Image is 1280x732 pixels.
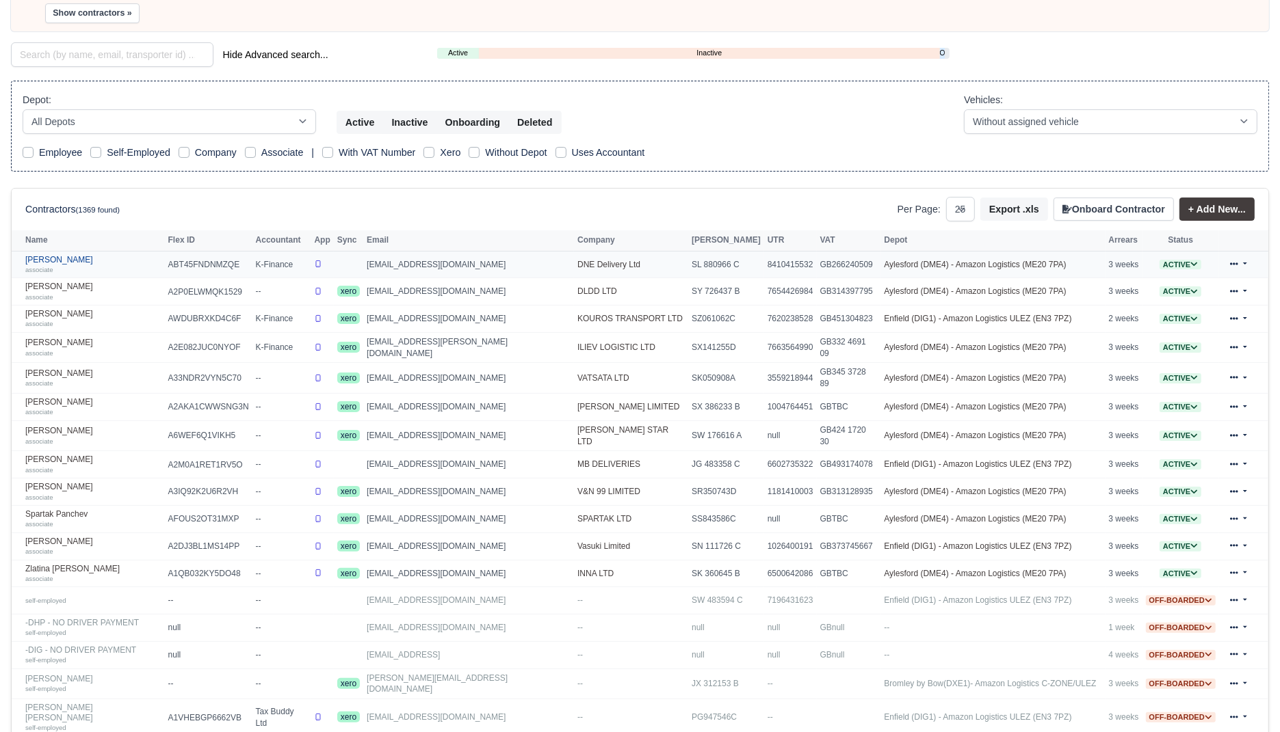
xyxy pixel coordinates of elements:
td: AFOUS2OT31MXP [165,506,252,533]
td: -- [252,641,311,668]
button: Deleted [508,111,561,134]
a: KOUROS TRANSPORT LTD [577,314,683,323]
td: 7196431623 [764,587,817,614]
a: [PERSON_NAME] associate [25,426,161,446]
a: Aylesford (DME4) - Amazon Logistics (ME20 7PA) [885,402,1067,411]
a: MB DELIVERIES [577,459,640,469]
span: Active [1160,402,1201,412]
span: Active [1160,260,1201,270]
div: Chat Widget [1212,666,1280,732]
td: GB314397795 [817,278,881,306]
td: [EMAIL_ADDRESS][DOMAIN_NAME] [363,506,574,533]
span: xero [337,711,360,722]
span: xero [337,486,360,497]
a: [PERSON_NAME] self-employed [25,674,161,694]
span: Off-boarded [1146,712,1216,722]
a: [PERSON_NAME] STAR LTD [577,425,668,446]
td: -- [252,560,311,587]
th: UTR [764,230,817,251]
td: 3559218944 [764,363,817,394]
small: associate [25,575,53,582]
a: -DHP - NO DRIVER PAYMENT self-employed [25,618,161,638]
span: xero [337,678,360,689]
a: ILIEV LOGISTIC LTD [577,342,655,352]
a: [PERSON_NAME] associate [25,482,161,502]
a: [PERSON_NAME] LIMITED [577,402,679,411]
small: associate [25,466,53,474]
a: DNE Delivery Ltd [577,260,640,269]
span: Active [1160,286,1201,297]
td: null [764,506,817,533]
td: 1181410003 [764,478,817,506]
span: -- [577,595,583,605]
td: GB313128935 [817,478,881,506]
label: Uses Accountant [572,145,645,161]
a: + Add New... [1179,198,1255,221]
span: -- [577,712,583,722]
span: Active [1160,459,1201,470]
td: [EMAIL_ADDRESS][DOMAIN_NAME] [363,587,574,614]
small: self-employed [25,629,66,636]
a: DLDD LTD [577,286,617,296]
td: A2DJ3BL1MS14PP [165,532,252,560]
td: GB266240509 [817,251,881,278]
th: App [311,230,333,251]
a: Off-boarded [1146,679,1216,688]
span: Active [1160,373,1201,383]
td: SK050908A [688,363,764,394]
td: 3 weeks [1106,560,1142,587]
a: Active [1160,569,1201,578]
a: [PERSON_NAME] associate [25,309,161,329]
span: -- [885,623,890,632]
a: Spartak Panchev associate [25,509,161,529]
small: associate [25,266,53,273]
a: Bromley by Bow(DXE1)- Amazon Logistics C-ZONE/ULEZ [885,679,1097,688]
a: Aylesford (DME4) - Amazon Logistics (ME20 7PA) [885,260,1067,269]
td: 3 weeks [1106,394,1142,421]
small: associate [25,437,53,445]
td: null [688,641,764,668]
td: GBnull [817,614,881,642]
span: Active [1160,487,1201,497]
a: VATSATA LTD [577,373,629,383]
label: Vehicles: [964,92,1003,108]
th: Sync [334,230,363,251]
a: [PERSON_NAME] associate [25,397,161,417]
span: xero [337,372,360,383]
td: null [764,420,817,451]
td: A33NDR2VYN5C70 [165,363,252,394]
td: GB493174078 [817,451,881,478]
td: ABT45FNDNMZQE [165,251,252,278]
a: SPARTAK LTD [577,514,631,524]
td: GB451304823 [817,306,881,333]
td: [EMAIL_ADDRESS][DOMAIN_NAME] [363,394,574,421]
td: null [165,641,252,668]
th: Accountant [252,230,311,251]
span: Off-boarded [1146,595,1216,606]
button: Show contractors » [45,3,140,23]
a: Active [437,47,479,59]
a: -DIG - NO DRIVER PAYMENT self-employed [25,645,161,665]
small: self-employed [25,597,66,604]
td: 3 weeks [1106,532,1142,560]
span: xero [337,568,360,579]
td: GB373745667 [817,532,881,560]
a: Off-boarded [1146,712,1216,722]
td: 1 week [1106,614,1142,642]
a: Zlatina [PERSON_NAME] associate [25,564,161,584]
label: With VAT Number [339,145,415,161]
td: AWDUBRXKD4C6F [165,306,252,333]
a: self-employed [25,595,161,605]
span: Off-boarded [1146,650,1216,660]
a: [PERSON_NAME] associate [25,368,161,388]
small: self-employed [25,656,66,664]
span: -- [577,679,583,688]
a: [PERSON_NAME] associate [25,455,161,474]
td: SK 360645 B [688,560,764,587]
td: [EMAIL_ADDRESS] [363,641,574,668]
span: xero [337,430,360,441]
td: 1004764451 [764,394,817,421]
label: Associate [261,145,304,161]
